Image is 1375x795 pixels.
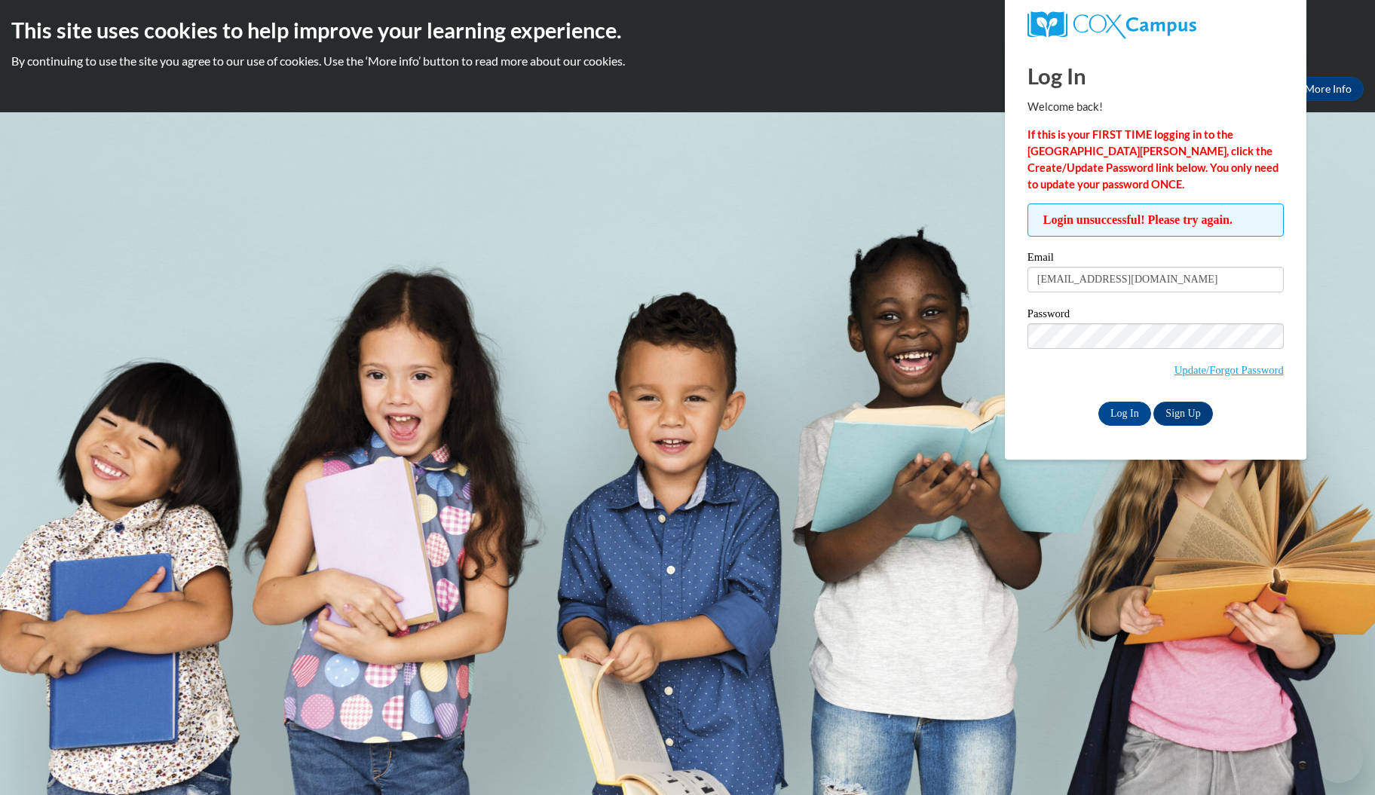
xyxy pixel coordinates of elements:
[1027,203,1284,237] span: Login unsuccessful! Please try again.
[1027,308,1284,323] label: Password
[1027,11,1196,38] img: COX Campus
[1153,402,1212,426] a: Sign Up
[11,53,1364,69] p: By continuing to use the site you agree to our use of cookies. Use the ‘More info’ button to read...
[1027,99,1284,115] p: Welcome back!
[1315,735,1363,783] iframe: Button to launch messaging window
[1027,128,1279,191] strong: If this is your FIRST TIME logging in to the [GEOGRAPHIC_DATA][PERSON_NAME], click the Create/Upd...
[11,15,1364,45] h2: This site uses cookies to help improve your learning experience.
[1027,11,1284,38] a: COX Campus
[1098,402,1151,426] input: Log In
[1027,252,1284,267] label: Email
[1293,77,1364,101] a: More Info
[1027,60,1284,91] h1: Log In
[1174,364,1284,376] a: Update/Forgot Password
